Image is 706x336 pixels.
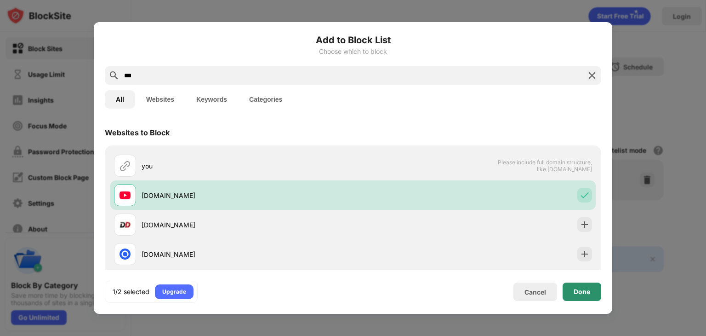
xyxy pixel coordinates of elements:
div: [DOMAIN_NAME] [142,220,353,230]
button: All [105,90,135,109]
div: you [142,161,353,171]
div: Choose which to block [105,48,601,55]
img: favicons [120,190,131,201]
button: Categories [238,90,293,109]
img: url.svg [120,160,131,171]
button: Websites [135,90,185,109]
div: [DOMAIN_NAME] [142,191,353,200]
img: search-close [586,70,598,81]
div: [DOMAIN_NAME] [142,249,353,259]
div: Websites to Block [105,128,170,137]
div: Cancel [524,288,546,296]
img: favicons [120,219,131,230]
div: Upgrade [162,287,186,296]
div: 1/2 selected [113,287,149,296]
img: search.svg [108,70,120,81]
h6: Add to Block List [105,33,601,47]
button: Keywords [185,90,238,109]
span: Please include full domain structure, like [DOMAIN_NAME] [497,159,592,173]
img: favicons [120,249,131,260]
div: Done [574,288,590,295]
